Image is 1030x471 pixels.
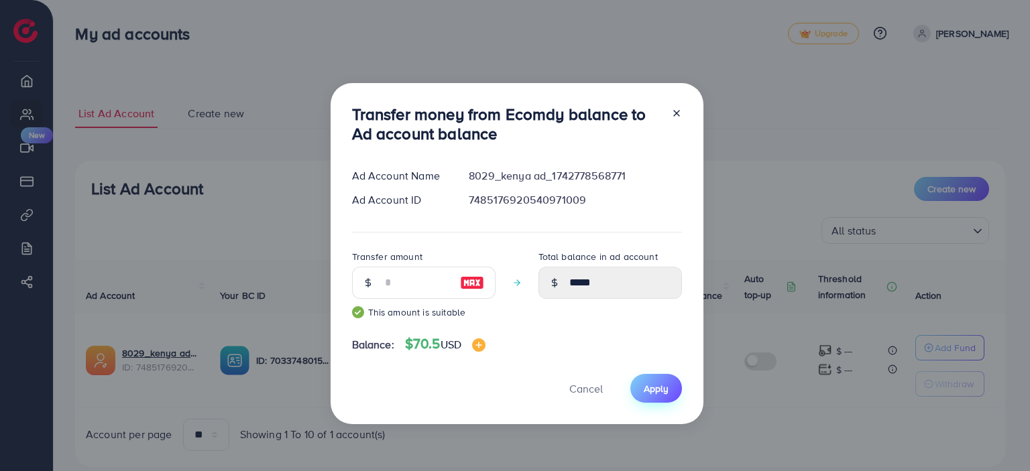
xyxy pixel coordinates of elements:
div: Ad Account ID [341,192,459,208]
img: image [460,275,484,291]
img: guide [352,306,364,318]
h3: Transfer money from Ecomdy balance to Ad account balance [352,105,661,143]
small: This amount is suitable [352,306,496,319]
span: Apply [644,382,669,395]
label: Transfer amount [352,250,422,263]
span: USD [441,337,461,352]
iframe: Chat [973,411,1020,461]
div: 8029_kenya ad_1742778568771 [458,168,692,184]
span: Cancel [569,381,603,396]
div: 7485176920540971009 [458,192,692,208]
label: Total balance in ad account [538,250,658,263]
h4: $70.5 [405,336,485,352]
img: image [472,338,485,352]
span: Balance: [352,337,394,352]
div: Ad Account Name [341,168,459,184]
button: Cancel [553,374,620,403]
button: Apply [630,374,682,403]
